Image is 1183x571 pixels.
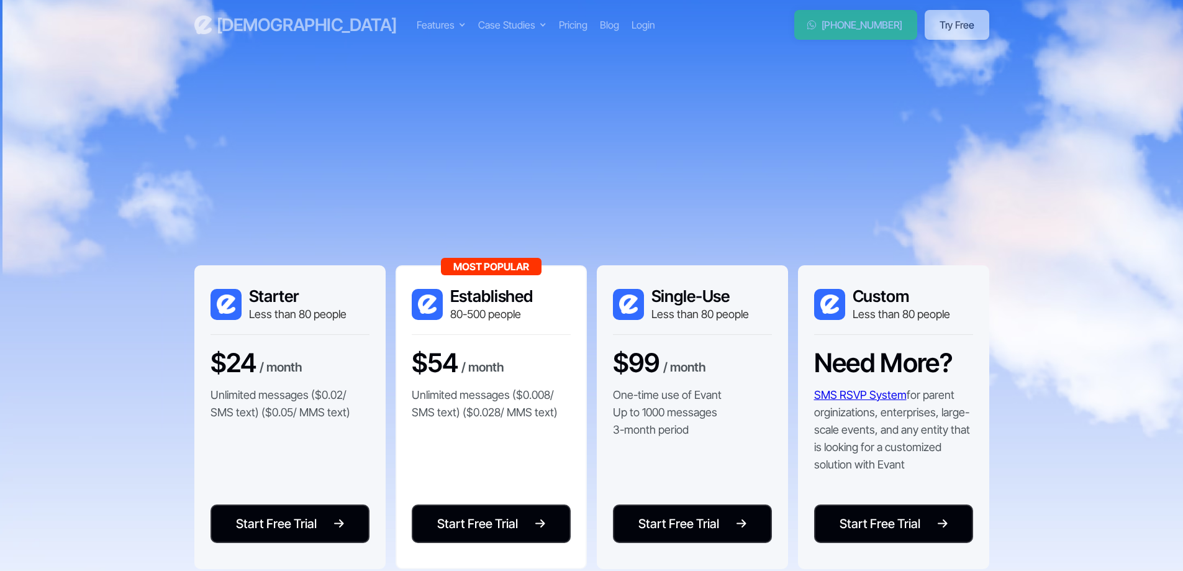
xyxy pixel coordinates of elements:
div: / month [663,358,706,379]
div: Less than 80 people [853,306,950,322]
h3: Starter [249,286,347,306]
div: Start Free Trial [437,514,518,533]
div: Less than 80 people [651,306,749,322]
a: Try Free [925,10,989,40]
div: / month [260,358,302,379]
h3: [DEMOGRAPHIC_DATA] [217,14,397,36]
div: Case Studies [478,17,546,32]
h3: $99 [613,347,660,378]
a: Start Free Trial [412,505,571,543]
h3: Custom [853,286,950,306]
div: Features [417,17,466,32]
div: Features [417,17,455,32]
a: Login [632,17,655,32]
a: Start Free Trial [814,505,973,543]
div: Start Free Trial [236,514,317,533]
a: Start Free Trial [211,505,369,543]
a: Start Free Trial [613,505,772,543]
h3: $24 [211,347,256,378]
div: Most Popular [441,258,542,275]
div: [PHONE_NUMBER] [822,17,903,32]
div: Start Free Trial [638,514,719,533]
h3: Need More? [814,347,953,378]
p: Unlimited messages ($0.02/ SMS text) ($0.05/ MMS text) [211,386,369,421]
h3: Single-Use [651,286,749,306]
div: 80-500 people [450,306,533,322]
a: SMS RSVP System [814,388,907,401]
a: [PHONE_NUMBER] [794,10,918,40]
a: Pricing [559,17,587,32]
p: One-time use of Evant Up to 1000 messages 3-month period [613,386,722,439]
h3: Established [450,286,533,306]
p: Unlimited messages ($0.008/ SMS text) ($0.028/ MMS text) [412,386,571,421]
a: Blog [600,17,619,32]
a: home [194,14,397,36]
p: for parent orginizations, enterprises, large-scale events, and any entity that is looking for a c... [814,386,973,473]
div: / month [461,358,504,379]
h3: $54 [412,347,458,378]
div: Case Studies [478,17,535,32]
div: Start Free Trial [840,514,920,533]
div: Less than 80 people [249,306,347,322]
